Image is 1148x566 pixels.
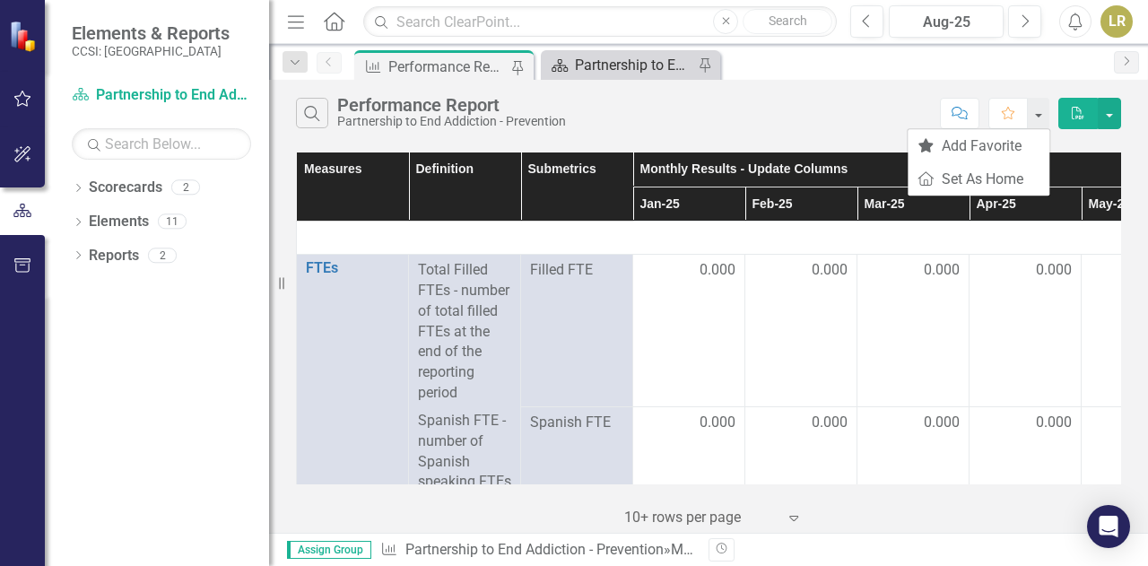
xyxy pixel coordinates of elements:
td: Double-Click to Edit [745,255,857,407]
td: Double-Click to Edit [970,255,1082,407]
td: Double-Click to Edit [745,406,857,559]
a: Partnership to End Addiction - Prevention [405,541,664,558]
span: 0.000 [812,260,848,281]
button: Search [743,9,832,34]
small: CCSI: [GEOGRAPHIC_DATA] [72,44,230,58]
td: Double-Click to Edit [633,255,745,407]
div: 2 [171,180,200,196]
span: 0.000 [700,413,735,433]
div: » » [380,540,695,561]
input: Search Below... [72,128,251,160]
span: 0.000 [1036,260,1072,281]
div: Partnership to End Addiction Landing Page [575,54,693,76]
div: 11 [158,214,187,230]
span: Assign Group [287,541,371,559]
span: 0.000 [924,413,960,433]
p: Total Filled FTEs - number of total filled FTEs at the end of the reporting period [418,260,511,407]
span: Filled FTE [530,260,623,281]
td: Double-Click to Edit [970,406,1082,559]
a: Set As Home [908,162,1049,196]
a: Partnership to End Addiction Landing Page [545,54,693,76]
img: ClearPoint Strategy [9,21,40,52]
span: 0.000 [924,260,960,281]
span: 0.000 [812,413,848,433]
a: Scorecards [89,178,162,198]
td: Double-Click to Edit [857,255,970,407]
div: 2 [148,248,177,263]
a: Partnership to End Addiction - Prevention [72,85,251,106]
button: Aug-25 [889,5,1004,38]
span: 0.000 [1036,413,1072,433]
span: 0.000 [700,260,735,281]
td: Double-Click to Edit [633,406,745,559]
a: Add Favorite [908,129,1049,162]
button: LR [1100,5,1133,38]
div: Open Intercom Messenger [1087,505,1130,548]
input: Search ClearPoint... [363,6,837,38]
span: Spanish FTE [530,413,623,433]
p: Spanish FTE - number of Spanish speaking FTEs at the end of the reporting period [418,407,511,558]
div: Performance Report [388,56,507,78]
a: Measures [671,541,733,558]
div: Performance Report [337,95,566,115]
div: Aug-25 [895,12,997,33]
a: FTEs [306,260,399,276]
a: Elements [89,212,149,232]
span: Elements & Reports [72,22,230,44]
div: Partnership to End Addiction - Prevention [337,115,566,128]
span: Search [769,13,807,28]
a: Reports [89,246,139,266]
td: Double-Click to Edit [857,406,970,559]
